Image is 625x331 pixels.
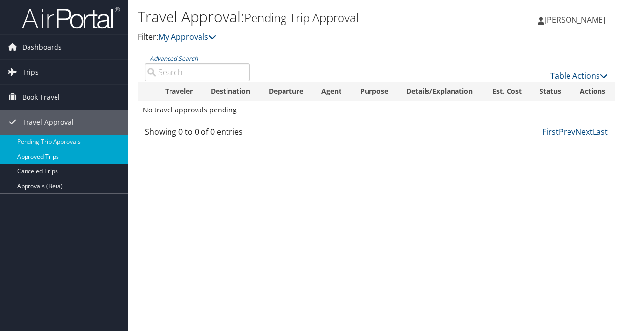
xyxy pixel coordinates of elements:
[538,5,615,34] a: [PERSON_NAME]
[544,14,605,25] span: [PERSON_NAME]
[260,82,313,101] th: Departure: activate to sort column ascending
[571,82,615,101] th: Actions
[483,82,531,101] th: Est. Cost: activate to sort column ascending
[158,31,216,42] a: My Approvals
[398,82,483,101] th: Details/Explanation
[22,35,62,59] span: Dashboards
[145,63,250,81] input: Advanced Search
[559,126,575,137] a: Prev
[138,6,456,27] h1: Travel Approval:
[244,9,359,26] small: Pending Trip Approval
[531,82,570,101] th: Status: activate to sort column ascending
[312,82,351,101] th: Agent
[156,82,202,101] th: Traveler: activate to sort column ascending
[22,60,39,84] span: Trips
[145,126,250,142] div: Showing 0 to 0 of 0 entries
[593,126,608,137] a: Last
[138,31,456,44] p: Filter:
[150,55,198,63] a: Advanced Search
[575,126,593,137] a: Next
[542,126,559,137] a: First
[22,85,60,110] span: Book Travel
[202,82,260,101] th: Destination: activate to sort column ascending
[22,6,120,29] img: airportal-logo.png
[351,82,398,101] th: Purpose
[550,70,608,81] a: Table Actions
[138,101,615,119] td: No travel approvals pending
[22,110,74,135] span: Travel Approval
